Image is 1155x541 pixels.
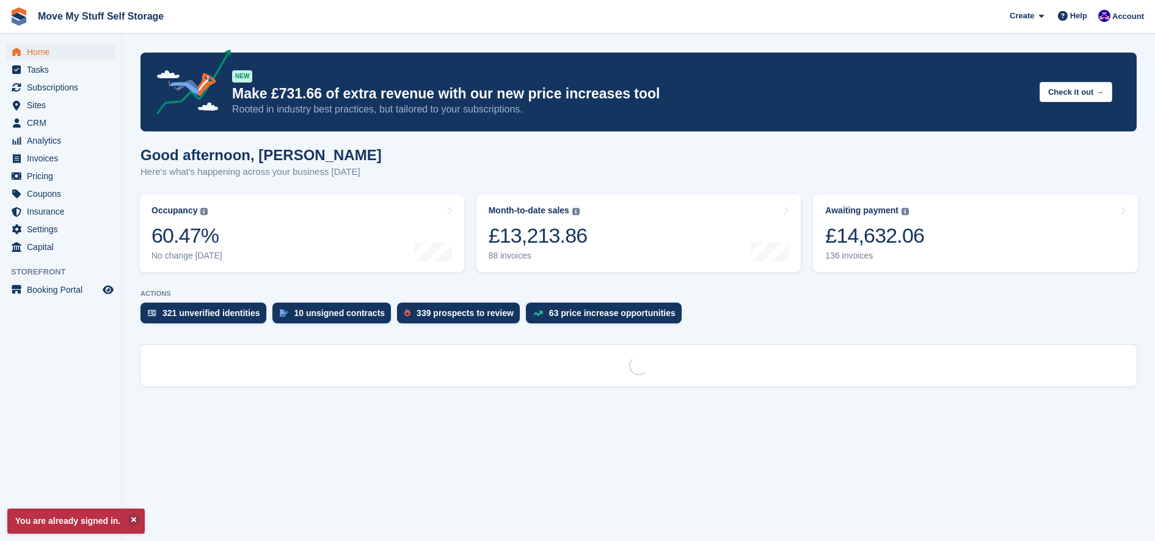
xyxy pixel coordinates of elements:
[489,223,588,248] div: £13,213.86
[11,266,122,278] span: Storefront
[404,309,410,317] img: prospect-51fa495bee0391a8d652442698ab0144808aea92771e9ea1ae160a38d050c398.svg
[27,221,100,238] span: Settings
[148,309,156,317] img: verify_identity-adf6edd0f0f0b5bbfe63781bf79b02c33cf7c696d77639b501bdc392416b5a36.svg
[232,70,252,83] div: NEW
[397,303,526,329] a: 339 prospects to review
[902,208,909,215] img: icon-info-grey-7440780725fd019a000dd9b08b2336e03edf1995a4989e88bcd33f0948082b44.svg
[151,223,222,248] div: 60.47%
[146,50,231,119] img: price-adjustments-announcement-icon-8257ccfd72463d97f412b2fc003d46551f7dbcb40ab6d574587a9cd5c0d94...
[200,208,208,215] img: icon-info-grey-7440780725fd019a000dd9b08b2336e03edf1995a4989e88bcd33f0948082b44.svg
[6,167,115,185] a: menu
[294,308,385,318] div: 10 unsigned contracts
[6,185,115,202] a: menu
[1098,10,1110,22] img: Jade Whetnall
[27,97,100,114] span: Sites
[825,223,924,248] div: £14,632.06
[27,114,100,131] span: CRM
[825,251,924,261] div: 136 invoices
[526,303,688,329] a: 63 price increase opportunities
[489,205,569,216] div: Month-to-date sales
[151,205,197,216] div: Occupancy
[139,194,464,272] a: Occupancy 60.47% No change [DATE]
[27,203,100,220] span: Insurance
[6,281,115,298] a: menu
[6,43,115,61] a: menu
[813,194,1138,272] a: Awaiting payment £14,632.06 136 invoices
[27,150,100,167] span: Invoices
[151,251,222,261] div: No change [DATE]
[6,61,115,78] a: menu
[140,147,382,163] h1: Good afternoon, [PERSON_NAME]
[6,114,115,131] a: menu
[7,509,145,534] p: You are already signed in.
[1070,10,1087,22] span: Help
[27,281,100,298] span: Booking Portal
[1010,10,1034,22] span: Create
[27,43,100,61] span: Home
[27,79,100,96] span: Subscriptions
[533,311,543,316] img: price_increase_opportunities-93ffe204e8149a01c8c9dc8f82e8f89637d9d84a8eef4429ea346261dce0b2c0.svg
[232,103,1030,116] p: Rooted in industry best practices, but tailored to your subscriptions.
[27,185,100,202] span: Coupons
[549,308,676,318] div: 63 price increase opportunities
[6,132,115,149] a: menu
[572,208,580,215] img: icon-info-grey-7440780725fd019a000dd9b08b2336e03edf1995a4989e88bcd33f0948082b44.svg
[6,79,115,96] a: menu
[6,203,115,220] a: menu
[140,303,272,329] a: 321 unverified identities
[6,150,115,167] a: menu
[1112,10,1144,23] span: Account
[232,85,1030,103] p: Make £731.66 of extra revenue with our new price increases tool
[162,308,260,318] div: 321 unverified identities
[476,194,801,272] a: Month-to-date sales £13,213.86 88 invoices
[140,290,1137,298] p: ACTIONS
[27,238,100,256] span: Capital
[101,282,115,297] a: Preview store
[6,221,115,238] a: menu
[27,61,100,78] span: Tasks
[280,309,288,317] img: contract_signature_icon-13c848040528278c33f63329250d36e43548de30e8caae1d1a13099fd9432cc5.svg
[417,308,514,318] div: 339 prospects to review
[10,7,28,26] img: stora-icon-8386f47178a22dfd0bd8f6a31ec36ba5ce8667c1dd55bd0f319d3a0aa187defe.svg
[33,6,169,26] a: Move My Stuff Self Storage
[27,167,100,185] span: Pricing
[6,238,115,256] a: menu
[6,97,115,114] a: menu
[1040,82,1112,102] button: Check it out →
[825,205,898,216] div: Awaiting payment
[140,165,382,179] p: Here's what's happening across your business [DATE]
[27,132,100,149] span: Analytics
[272,303,398,329] a: 10 unsigned contracts
[489,251,588,261] div: 88 invoices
